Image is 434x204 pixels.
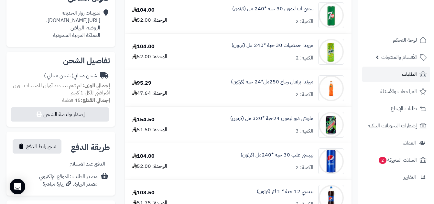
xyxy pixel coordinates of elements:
a: طلبات الإرجاع [362,101,430,116]
a: المراجعات والأسئلة [362,84,430,99]
span: الأقسام والمنتجات [381,53,417,62]
span: السلات المتروكة [378,156,417,165]
div: Open Intercom Messenger [10,179,25,194]
h2: تفاصيل الشحن [12,57,110,65]
span: لوحة التحكم [393,36,417,45]
button: إصدار بوليصة الشحن [11,107,109,122]
a: ميرندا حمضيات 30 حبة *240 مل (كرتون) [232,42,313,49]
h2: طريقة الدفع [71,144,110,151]
div: مصدر الطلب :الموقع الإلكتروني [39,173,98,188]
strong: إجمالي القطع: [81,96,110,104]
span: طلبات الإرجاع [391,104,417,113]
span: الطلبات [402,70,417,79]
span: التقارير [404,173,416,182]
div: 103.50 [132,189,155,197]
span: العملاء [403,138,416,147]
img: 1747574773-e61c9a19-4e83-4320-9f6a-9483b2a3-90x90.jpg [319,75,344,101]
div: الوحدة: 51.50 [132,126,167,134]
small: 45 قطعة [62,96,110,104]
a: بيبسي علب 30 حبة *240مل (كرتون) [241,151,313,159]
span: نسخ رابط الدفع [26,143,56,150]
span: لم تقم بتحديد أوزان للمنتجات ، وزن افتراضي للكل 1 كجم [13,82,110,97]
div: تموينات زوار الحديقه [URL][DOMAIN_NAME]، الروضة، الرياض المملكة العربية السعودية [46,9,100,39]
div: مصدر الزيارة: زيارة مباشرة [39,180,98,188]
div: الكمية: 3 [296,127,313,135]
span: إشعارات التحويلات البنكية [368,121,417,130]
div: الدفع عند الاستلام [70,160,105,168]
a: بيبسي 12 حبة * 1 لتر (كرتون) [257,188,313,195]
div: الكمية: 2 [296,54,313,62]
img: 1747589162-6e7ff969-24c4-4b5f-83cf-0a0709aa-90x90.jpg [319,112,344,138]
img: 1747541124-caa6673e-b677-477c-bbb4-b440b79b-90x90.jpg [319,2,344,28]
div: الكمية: 2 [296,18,313,25]
a: لوحة التحكم [362,32,430,48]
a: الطلبات [362,67,430,82]
div: الوحدة: 52.00 [132,16,167,24]
img: 1747594376-51AM5ZU19WL._AC_SL1500-90x90.jpg [319,148,344,174]
div: الكمية: 2 [296,91,313,98]
span: 2 [379,157,386,164]
a: إشعارات التحويلات البنكية [362,118,430,134]
a: السلات المتروكة2 [362,152,430,168]
div: 154.50 [132,116,155,123]
img: logo-2.png [390,17,428,31]
a: التقارير [362,169,430,185]
strong: إجمالي الوزن: [83,82,110,90]
a: سفن اب ليمون 30 حبة *240 مل (كرتون) [232,5,313,13]
div: 95.29 [132,80,151,87]
div: 104.00 [132,43,155,50]
div: الوحدة: 47.64 [132,90,167,97]
a: ماونتن ديو ليمون 24حبة *320 مل (كرتون) [230,115,313,122]
a: ميرندا برتقال زجاج 250مل*24 حبة (كرتون) [231,78,313,86]
div: الوحدة: 52.00 [132,53,167,60]
img: 1747566616-1481083d-48b6-4b0f-b89f-c8f09a39-90x90.jpg [319,39,344,65]
div: الوحدة: 52.00 [132,163,167,170]
div: 104.00 [132,6,155,14]
div: الكمية: 2 [296,164,313,171]
button: نسخ رابط الدفع [13,139,61,154]
div: شحن مجاني [44,72,97,80]
span: ( شحن مجاني ) [44,72,73,80]
span: المراجعات والأسئلة [380,87,417,96]
a: العملاء [362,135,430,151]
div: 104.00 [132,153,155,160]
